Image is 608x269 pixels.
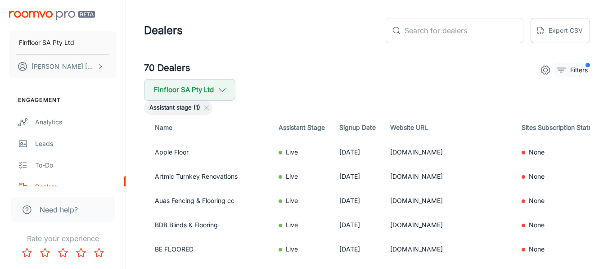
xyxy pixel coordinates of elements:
[35,117,117,127] div: Analytics
[383,115,514,140] th: Website URL
[514,140,603,164] td: None
[514,213,603,237] td: None
[383,237,514,261] td: [DOMAIN_NAME]
[35,160,117,170] div: To-do
[144,140,271,164] td: Apple Floor
[144,164,271,189] td: Artmic Turnkey Renovations
[144,237,271,261] td: BE FLOORED
[144,103,206,112] span: Assistant stage (1)
[144,79,235,101] button: Finfloor SA Pty Ltd
[332,115,383,140] th: Signup Date
[514,189,603,213] td: None
[40,204,78,215] span: Need help?
[7,233,118,244] p: Rate your experience
[271,164,332,189] td: Live
[9,31,117,54] button: Finfloor SA Pty Ltd
[36,244,54,262] button: Rate 2 star
[144,115,271,140] th: Name
[9,11,95,20] img: Roomvo PRO Beta
[332,213,383,237] td: [DATE]
[332,164,383,189] td: [DATE]
[35,182,117,192] div: Dealers
[144,101,212,115] div: Assistant stage (1)
[383,164,514,189] td: [DOMAIN_NAME]
[271,140,332,164] td: Live
[332,189,383,213] td: [DATE]
[332,237,383,261] td: [DATE]
[54,244,72,262] button: Rate 3 star
[144,61,190,75] h5: 70 Dealers
[144,22,183,39] h1: Dealers
[35,139,117,149] div: Leads
[405,18,523,43] input: Search for dealers
[271,237,332,261] td: Live
[144,189,271,213] td: Auas Fencing & Flooring cc
[514,115,603,140] th: Sites Subscription Status
[383,189,514,213] td: [DOMAIN_NAME]
[570,65,588,75] p: Filters
[19,38,74,48] p: Finfloor SA Pty Ltd
[90,244,108,262] button: Rate 5 star
[536,61,554,79] button: settings
[144,213,271,237] td: BDB Blinds & Flooring
[9,55,117,78] button: [PERSON_NAME] [PERSON_NAME]
[383,140,514,164] td: [DOMAIN_NAME]
[332,140,383,164] td: [DATE]
[514,237,603,261] td: None
[531,18,590,43] button: Export CSV
[18,244,36,262] button: Rate 1 star
[72,244,90,262] button: Rate 4 star
[514,164,603,189] td: None
[271,213,332,237] td: Live
[554,63,590,77] button: filter
[383,213,514,237] td: [DOMAIN_NAME]
[32,62,95,71] p: [PERSON_NAME] [PERSON_NAME]
[271,115,332,140] th: Assistant Stage
[271,189,332,213] td: Live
